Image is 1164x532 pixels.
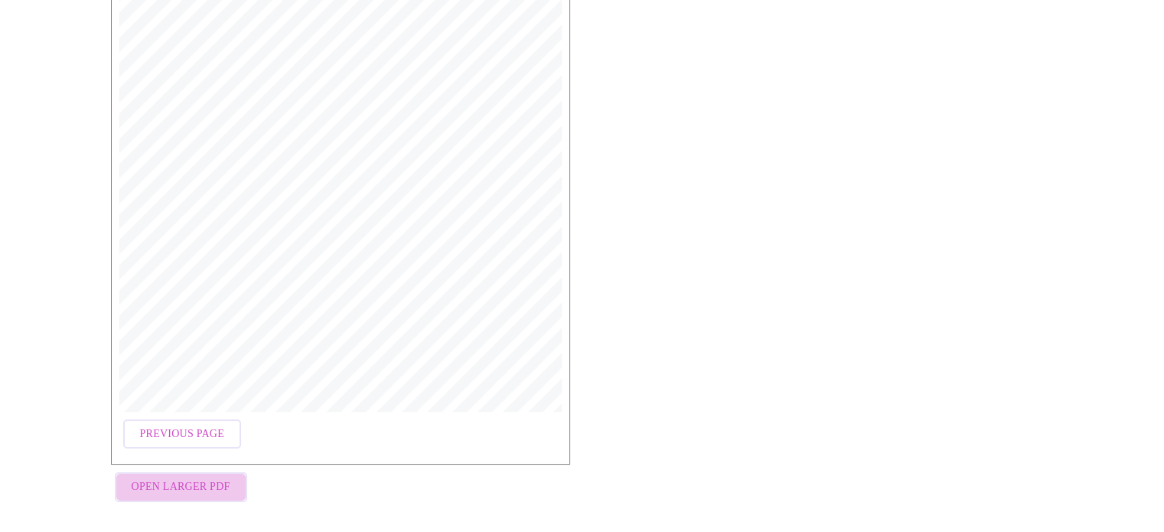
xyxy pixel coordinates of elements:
[140,425,224,444] span: Previous Page
[132,478,230,497] span: Open Larger PDF
[356,405,360,409] span: of
[361,405,364,409] span: 2
[115,472,247,502] button: Open Larger PDF
[354,405,356,409] span: 2
[123,419,241,449] button: Previous Page
[317,405,352,409] span: MyMenopauseRx |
